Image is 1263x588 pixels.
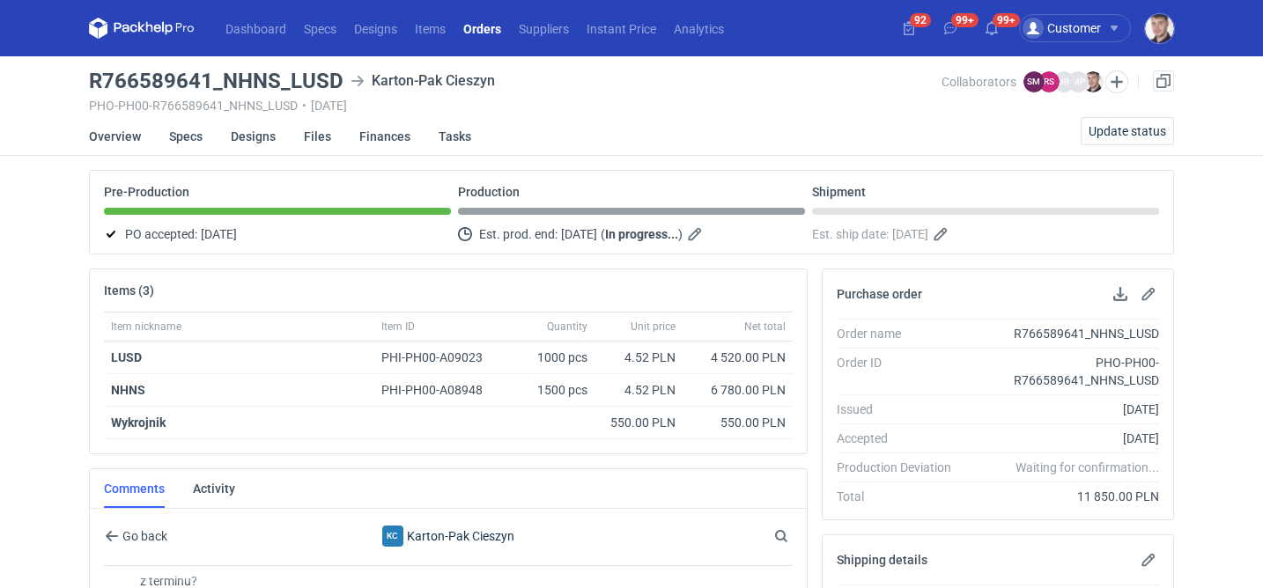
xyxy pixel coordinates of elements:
div: 550.00 PLN [602,414,676,431]
a: Files [304,117,331,156]
p: Shipment [812,185,866,199]
div: 4 520.00 PLN [690,349,786,366]
span: [DATE] [561,224,597,245]
div: 1000 pcs [506,342,595,374]
span: [DATE] [892,224,928,245]
a: Specs [295,18,345,39]
figcaption: SM [1023,71,1045,92]
div: Est. ship date: [812,224,1159,245]
span: Item nickname [111,320,181,334]
button: 99+ [936,14,964,42]
a: Instant Price [578,18,665,39]
a: Comments [104,469,165,508]
a: Duplicate [1153,70,1174,92]
span: Item ID [381,320,415,334]
div: Customer [1023,18,1101,39]
h2: Purchase order [837,287,922,301]
div: PHI-PH00-A08948 [381,381,499,399]
span: Collaborators [942,75,1016,89]
div: PO accepted: [104,224,451,245]
div: PHO-PH00-R766589641_NHNS_LUSD [965,354,1159,389]
a: Items [406,18,454,39]
button: 92 [895,14,923,42]
a: Specs [169,117,203,156]
figcaption: JB [1053,71,1075,92]
a: LUSD [111,350,142,364]
em: Waiting for confirmation... [1016,459,1159,476]
button: Edit shipping details [1138,549,1159,570]
div: Est. prod. end: [458,224,805,245]
div: R766589641_NHNS_LUSD [965,325,1159,342]
button: Edit collaborators [1105,70,1128,93]
p: Production [458,185,520,199]
div: Production Deviation [837,459,965,476]
div: Karton-Pak Cieszyn [382,526,403,547]
button: Edit estimated shipping date [932,224,953,245]
button: 99+ [978,14,1006,42]
span: Unit price [631,320,676,334]
span: Quantity [547,320,587,334]
div: 4.52 PLN [602,381,676,399]
h3: R766589641_NHNS_LUSD [89,70,343,92]
span: Net total [744,320,786,334]
strong: In progress... [605,227,678,241]
div: Karton-Pak Cieszyn [351,70,495,92]
em: ) [678,227,683,241]
div: 550.00 PLN [690,414,786,431]
a: Activity [193,469,235,508]
a: NHNS [111,383,145,397]
span: Go back [119,530,167,542]
span: • [302,99,307,113]
a: Analytics [665,18,733,39]
button: Edit estimated production end date [686,224,707,245]
a: Designs [345,18,406,39]
a: Dashboard [217,18,295,39]
svg: Packhelp Pro [89,18,195,39]
p: Pre-Production [104,185,189,199]
strong: Wykrojnik [111,415,166,430]
div: PHI-PH00-A09023 [381,349,499,366]
a: Orders [454,18,510,39]
h2: Items (3) [104,283,154,298]
div: Karton-Pak Cieszyn [304,526,593,547]
div: Accepted [837,430,965,447]
a: Suppliers [510,18,578,39]
button: Update status [1081,117,1174,145]
div: [DATE] [965,430,1159,447]
figcaption: RS [1038,71,1060,92]
div: 6 780.00 PLN [690,381,786,399]
img: Maciej Sikora [1145,14,1174,43]
em: ( [601,227,605,241]
figcaption: MP [1067,71,1089,92]
button: Customer [1019,14,1145,42]
h2: Shipping details [837,553,927,567]
div: Total [837,488,965,505]
div: 1500 pcs [506,374,595,407]
div: 4.52 PLN [602,349,676,366]
div: Order ID [837,354,965,389]
button: Download PO [1110,283,1131,305]
button: Go back [104,526,168,547]
div: 11 850.00 PLN [965,488,1159,505]
a: Overview [89,117,141,156]
a: Tasks [439,117,471,156]
div: [DATE] [965,401,1159,418]
figcaption: KC [382,526,403,547]
div: PHO-PH00-R766589641_NHNS_LUSD [DATE] [89,99,942,113]
input: Search [771,526,827,547]
div: Issued [837,401,965,418]
span: [DATE] [201,224,237,245]
span: Update status [1089,125,1166,137]
img: Maciej Sikora [1082,71,1104,92]
button: Edit purchase order [1138,283,1159,305]
div: Order name [837,325,965,342]
a: Finances [359,117,410,156]
a: Designs [231,117,276,156]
